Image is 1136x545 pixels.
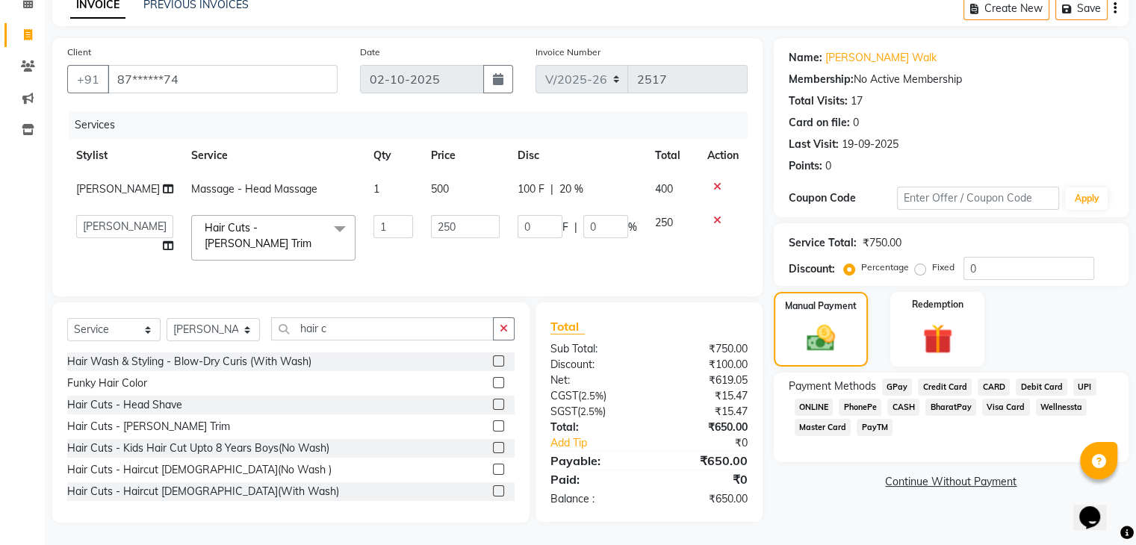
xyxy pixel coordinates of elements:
div: ₹750.00 [649,341,759,357]
div: Balance : [539,491,649,507]
span: CASH [887,399,919,416]
div: Hair Cuts - Haircut [DEMOGRAPHIC_DATA](With Wash) [67,484,339,499]
span: 1 [373,182,379,196]
span: Wellnessta [1036,399,1087,416]
label: Client [67,46,91,59]
span: CARD [978,379,1010,396]
div: ( ) [539,404,649,420]
div: 17 [851,93,863,109]
span: GPay [882,379,913,396]
div: No Active Membership [789,72,1114,87]
div: Hair Cuts - Kids Hair Cut Upto 8 Years Boys(No Wash) [67,440,329,456]
div: ₹750.00 [863,235,901,251]
div: Net: [539,373,649,388]
input: Search or Scan [271,317,494,340]
div: Payable: [539,452,649,470]
span: 400 [655,182,673,196]
span: % [628,219,637,235]
span: | [550,181,553,197]
span: PhonePe [839,399,881,416]
img: _cash.svg [798,322,844,355]
div: Funky Hair Color [67,376,147,391]
th: Action [698,139,748,172]
span: 2.5% [581,390,603,402]
span: PayTM [857,419,893,436]
span: BharatPay [925,399,976,416]
div: ₹15.47 [649,404,759,420]
div: ₹650.00 [649,452,759,470]
span: Credit Card [918,379,972,396]
div: Membership: [789,72,854,87]
div: Discount: [789,261,835,277]
span: UPI [1073,379,1096,396]
div: ₹650.00 [649,491,759,507]
th: Stylist [67,139,182,172]
th: Total [646,139,698,172]
iframe: chat widget [1073,485,1121,530]
input: Enter Offer / Coupon Code [897,187,1060,210]
span: [PERSON_NAME] [76,182,160,196]
div: Hair Cuts - [PERSON_NAME] Trim [67,419,230,435]
label: Redemption [912,298,963,311]
th: Price [422,139,509,172]
span: 100 F [518,181,544,197]
div: ₹15.47 [649,388,759,404]
a: Add Tip [539,435,667,451]
div: 0 [825,158,831,174]
th: Service [182,139,364,172]
label: Fixed [932,261,955,274]
span: Massage - Head Massage [191,182,317,196]
button: +91 [67,65,109,93]
span: 500 [431,182,449,196]
label: Invoice Number [536,46,600,59]
div: Paid: [539,470,649,488]
div: Total: [539,420,649,435]
span: Master Card [795,419,851,436]
span: | [574,219,577,235]
div: Name: [789,50,822,66]
span: Payment Methods [789,379,876,394]
div: Discount: [539,357,649,373]
div: ₹650.00 [649,420,759,435]
div: Last Visit: [789,137,839,152]
div: 0 [853,115,859,131]
a: [PERSON_NAME] Walk [825,50,937,66]
div: Hair Cuts - Haircut [DEMOGRAPHIC_DATA](No Wash ) [67,462,332,478]
img: _gift.svg [913,320,962,358]
a: x [311,237,318,250]
label: Manual Payment [785,299,857,313]
th: Qty [364,139,423,172]
span: 250 [655,216,673,229]
span: CGST [550,389,578,402]
div: Coupon Code [789,190,897,206]
label: Date [360,46,380,59]
span: 2.5% [580,405,603,417]
div: ₹619.05 [649,373,759,388]
div: Points: [789,158,822,174]
span: Hair Cuts - [PERSON_NAME] Trim [205,221,311,250]
input: Search by Name/Mobile/Email/Code [108,65,338,93]
div: ( ) [539,388,649,404]
label: Percentage [861,261,909,274]
div: Sub Total: [539,341,649,357]
div: Hair Wash & Styling - Blow-Dry Curis (With Wash) [67,354,311,370]
a: Continue Without Payment [777,474,1126,490]
span: Visa Card [982,399,1030,416]
div: ₹0 [649,470,759,488]
th: Disc [509,139,646,172]
div: Service Total: [789,235,857,251]
div: Total Visits: [789,93,848,109]
div: ₹100.00 [649,357,759,373]
div: 19-09-2025 [842,137,898,152]
span: 20 % [559,181,583,197]
button: Apply [1065,187,1108,210]
span: F [562,219,568,235]
div: Services [69,111,759,139]
span: SGST [550,405,577,418]
span: ONLINE [795,399,834,416]
div: Hair Cuts - Head Shave [67,397,182,413]
span: Debit Card [1016,379,1067,396]
div: ₹0 [667,435,758,451]
div: Card on file: [789,115,850,131]
span: Total [550,319,585,334]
